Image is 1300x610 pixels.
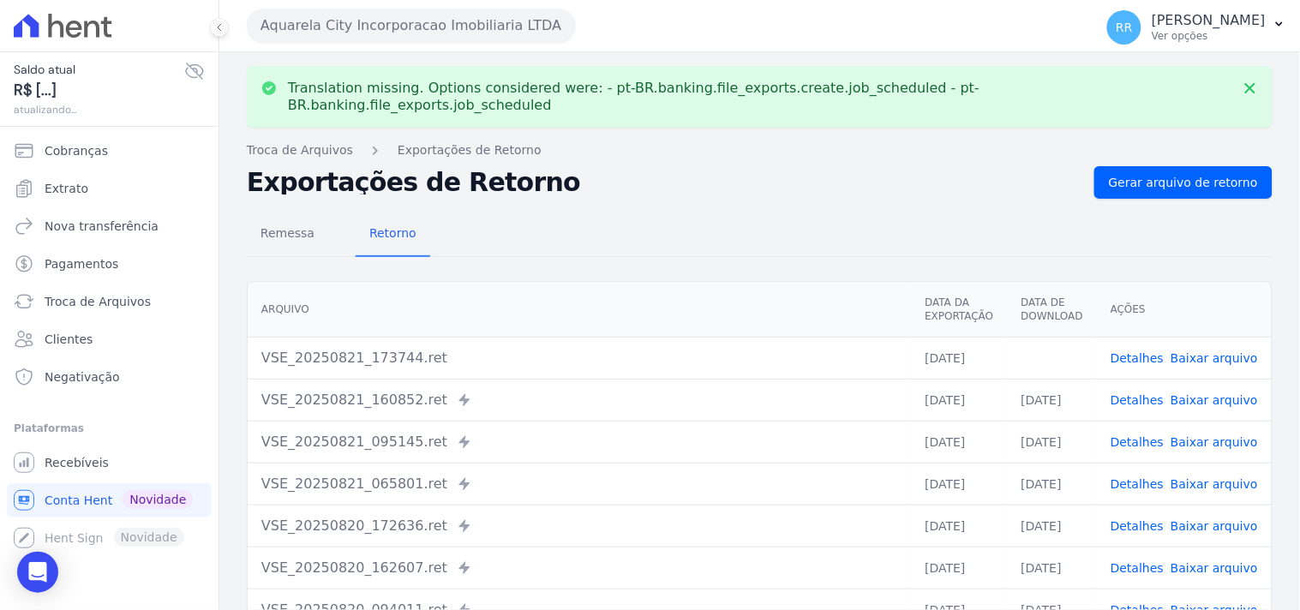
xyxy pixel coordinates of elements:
[1111,519,1164,533] a: Detalhes
[261,516,897,536] div: VSE_20250820_172636.ret
[1152,29,1266,43] p: Ver opções
[398,141,542,159] a: Exportações de Retorno
[14,134,205,555] nav: Sidebar
[1008,421,1097,463] td: [DATE]
[248,282,911,338] th: Arquivo
[250,216,325,250] span: Remessa
[1008,547,1097,589] td: [DATE]
[1008,379,1097,421] td: [DATE]
[247,9,576,43] button: Aquarela City Incorporacao Imobiliaria LTDA
[261,348,897,368] div: VSE_20250821_173744.ret
[1171,519,1258,533] a: Baixar arquivo
[7,446,212,480] a: Recebíveis
[1008,505,1097,547] td: [DATE]
[356,212,430,257] a: Retorno
[1152,12,1266,29] p: [PERSON_NAME]
[1171,561,1258,575] a: Baixar arquivo
[911,463,1007,505] td: [DATE]
[247,141,1273,159] nav: Breadcrumb
[1171,351,1258,365] a: Baixar arquivo
[911,282,1007,338] th: Data da Exportação
[45,255,118,272] span: Pagamentos
[911,505,1007,547] td: [DATE]
[1171,477,1258,491] a: Baixar arquivo
[45,218,159,235] span: Nova transferência
[1111,435,1164,449] a: Detalhes
[45,293,151,310] span: Troca de Arquivos
[45,180,88,197] span: Extrato
[7,322,212,356] a: Clientes
[14,61,184,79] span: Saldo atual
[1093,3,1300,51] button: RR [PERSON_NAME] Ver opções
[261,558,897,578] div: VSE_20250820_162607.ret
[45,368,120,386] span: Negativação
[7,134,212,168] a: Cobranças
[911,421,1007,463] td: [DATE]
[45,142,108,159] span: Cobranças
[1008,463,1097,505] td: [DATE]
[288,80,1231,114] p: Translation missing. Options considered were: - pt-BR.banking.file_exports.create.job_scheduled -...
[1109,174,1258,191] span: Gerar arquivo de retorno
[7,247,212,281] a: Pagamentos
[1111,561,1164,575] a: Detalhes
[261,432,897,452] div: VSE_20250821_095145.ret
[1111,477,1164,491] a: Detalhes
[1171,393,1258,407] a: Baixar arquivo
[7,483,212,517] a: Conta Hent Novidade
[123,490,193,509] span: Novidade
[911,547,1007,589] td: [DATE]
[7,171,212,206] a: Extrato
[1111,351,1164,365] a: Detalhes
[1171,435,1258,449] a: Baixar arquivo
[14,418,205,439] div: Plataformas
[1094,166,1273,199] a: Gerar arquivo de retorno
[45,454,109,471] span: Recebíveis
[261,390,897,410] div: VSE_20250821_160852.ret
[1008,282,1097,338] th: Data de Download
[1111,393,1164,407] a: Detalhes
[7,284,212,319] a: Troca de Arquivos
[45,492,112,509] span: Conta Hent
[911,379,1007,421] td: [DATE]
[261,474,897,494] div: VSE_20250821_065801.ret
[14,79,184,102] span: R$ [...]
[17,552,58,593] div: Open Intercom Messenger
[1097,282,1272,338] th: Ações
[7,209,212,243] a: Nova transferência
[45,331,93,348] span: Clientes
[7,360,212,394] a: Negativação
[247,141,353,159] a: Troca de Arquivos
[1116,21,1132,33] span: RR
[14,102,184,117] span: atualizando...
[247,170,1081,194] h2: Exportações de Retorno
[247,212,328,257] a: Remessa
[359,216,427,250] span: Retorno
[911,337,1007,379] td: [DATE]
